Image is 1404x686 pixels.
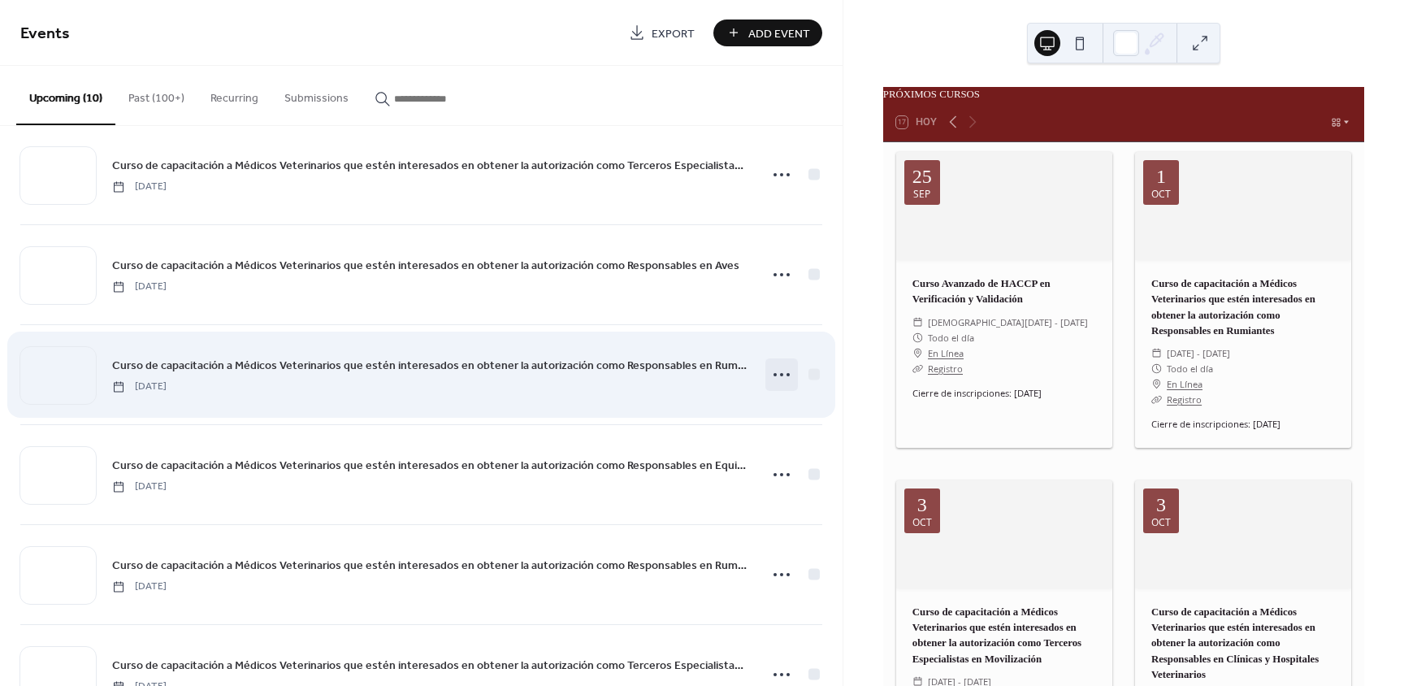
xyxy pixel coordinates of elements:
span: Todo el día [928,330,974,345]
a: En Línea [1167,376,1202,392]
a: Export [617,20,707,46]
div: ​ [912,330,923,345]
div: oct [1151,189,1171,198]
span: [DATE] [112,580,167,594]
a: Curso Avanzado de HACCP en Verificación y Validación [912,278,1051,305]
div: PRÓXIMOS CURSOS [883,87,1364,102]
a: En Línea [928,345,964,361]
a: Curso de capacitación a Médicos Veterinarios que estén interesados en obtener la autorización com... [112,556,748,575]
div: ​ [1151,376,1162,392]
div: 1 [1156,167,1166,186]
div: oct [1151,517,1171,527]
div: ​ [1151,345,1162,361]
span: Export [652,25,695,42]
a: Curso de capacitación a Médicos Veterinarios que estén interesados en obtener la autorización com... [1151,278,1315,336]
div: ​ [912,315,923,330]
div: 3 [1156,495,1166,514]
a: Curso de capacitación a Médicos Veterinarios que estén interesados en obtener la autorización com... [112,156,748,175]
a: Registro [928,363,963,375]
div: Cierre de inscripciones: [DATE] [896,387,1112,401]
a: Curso de capacitación a Médicos Veterinarios que estén interesados en obtener la autorización com... [112,256,739,275]
span: Events [20,18,70,50]
span: Curso de capacitación a Médicos Veterinarios que estén interesados en obtener la autorización com... [112,658,748,675]
div: 25 [912,167,932,186]
span: [DATE] - [DATE] [1167,345,1230,361]
span: Curso de capacitación a Médicos Veterinarios que estén interesados en obtener la autorización com... [112,558,748,575]
span: [DATE] [112,180,167,194]
div: sep [913,189,930,198]
button: Add Event [713,20,822,46]
span: Curso de capacitación a Médicos Veterinarios que estén interesados en obtener la autorización com... [112,158,748,175]
span: Curso de capacitación a Médicos Veterinarios que estén interesados en obtener la autorización com... [112,458,748,475]
div: ​ [912,361,923,376]
div: 3 [917,495,927,514]
span: [DATE] [112,380,167,394]
span: Curso de capacitación a Médicos Veterinarios que estén interesados en obtener la autorización com... [112,358,748,375]
div: Cierre de inscripciones: [DATE] [1135,418,1351,432]
div: oct [912,517,932,527]
a: Curso de capacitación a Médicos Veterinarios que estén interesados en obtener la autorización com... [112,356,748,375]
a: Registro [1167,393,1202,406]
button: Submissions [271,66,362,124]
span: [DEMOGRAPHIC_DATA][DATE] - [DATE] [928,315,1088,330]
span: Todo el día [1167,361,1213,376]
a: Curso de capacitación a Médicos Veterinarios que estén interesados en obtener la autorización com... [112,656,748,675]
a: Curso de capacitación a Médicos Veterinarios que estén interesados en obtener la autorización com... [112,456,748,475]
button: Recurring [197,66,271,124]
a: Curso de capacitación a Médicos Veterinarios que estén interesados en obtener la autorización com... [1151,606,1319,680]
div: ​ [1151,361,1162,376]
button: Upcoming (10) [16,66,115,125]
button: Past (100+) [115,66,197,124]
span: [DATE] [112,280,167,294]
div: ​ [912,345,923,361]
a: Curso de capacitación a Médicos Veterinarios que estén interesados en obtener la autorización com... [912,606,1081,665]
span: Add Event [748,25,810,42]
span: [DATE] [112,480,167,494]
div: ​ [1151,392,1162,407]
span: Curso de capacitación a Médicos Veterinarios que estén interesados en obtener la autorización com... [112,258,739,275]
